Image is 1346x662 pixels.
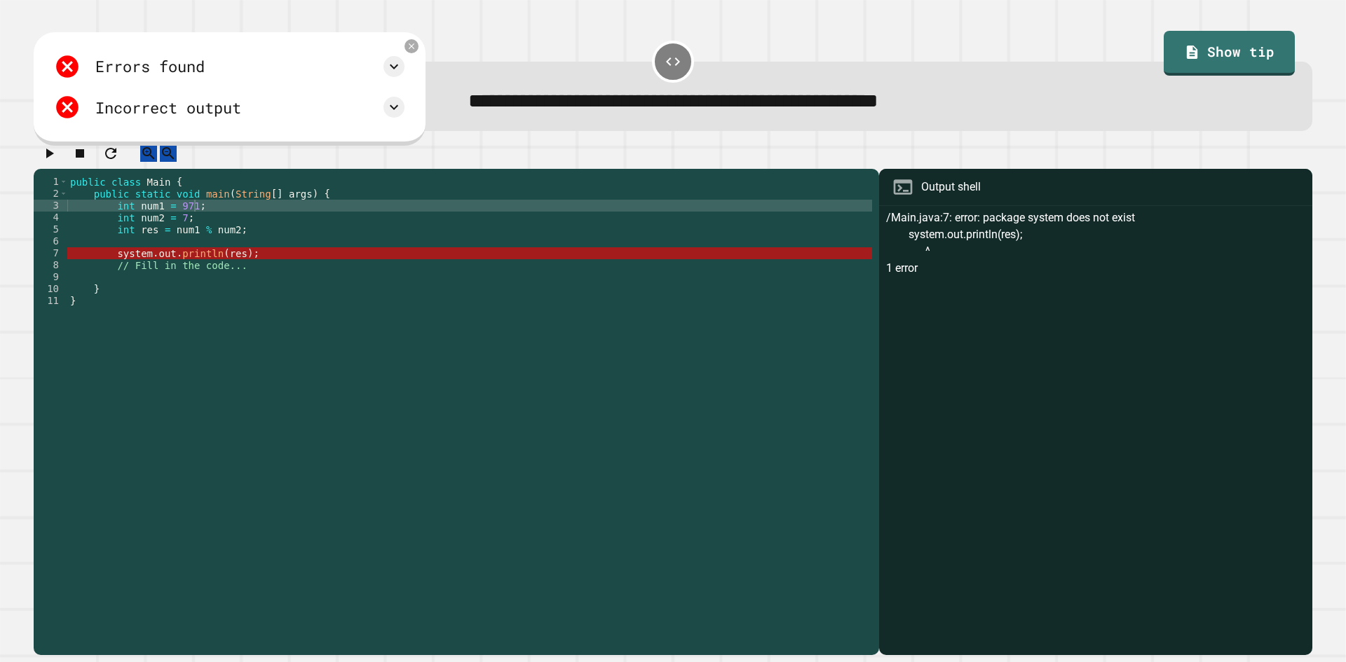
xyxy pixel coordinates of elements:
div: 8 [34,259,68,271]
div: Output shell [921,179,981,195]
div: 4 [34,212,68,223]
div: /Main.java:7: error: package system does not exist system.out.println(res); ^ 1 error [886,209,1305,655]
div: 11 [34,295,68,307]
div: Errors found [95,55,205,78]
div: Incorrect output [95,96,241,119]
span: Toggle code folding, rows 1 through 11 [60,176,67,188]
div: 10 [34,283,68,295]
div: 9 [34,271,68,283]
div: 7 [34,247,68,259]
span: Toggle code folding, rows 2 through 10 [60,188,67,200]
div: 6 [34,235,68,247]
div: 2 [34,188,68,200]
a: Show tip [1164,31,1294,76]
div: 1 [34,176,68,188]
div: 3 [34,200,68,212]
div: 5 [34,223,68,235]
